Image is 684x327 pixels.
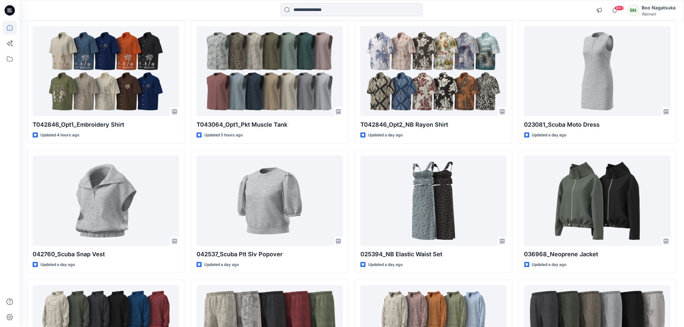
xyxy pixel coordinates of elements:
a: T042846_Opt1_Embroidery Shirt [33,26,179,116]
p: 036968_Neoprene Jacket [524,250,671,259]
p: Updated a day ago [532,261,567,268]
p: 042760_Scuba Snap Vest [33,250,179,259]
p: Updated a day ago [368,132,403,139]
p: Updated 4 hours ago [40,132,79,139]
p: Updated a day ago [368,261,403,268]
a: 036968_Neoprene Jacket [524,156,671,246]
a: T042846_Opt2_NB Rayon Shirt [360,26,507,116]
a: 042760_Scuba Snap Vest [33,156,179,246]
p: T042846_Opt2_NB Rayon Shirt [360,120,507,129]
p: Updated a day ago [40,261,75,268]
p: Updated a day ago [532,132,567,139]
p: T043064_Opt1_Pkt Muscle Tank [197,120,343,129]
div: Boo Nagatsuka [642,4,676,12]
div: BN [628,5,639,16]
a: T043064_Opt1_Pkt Muscle Tank [197,26,343,116]
p: Updated 5 hours ago [204,132,243,139]
p: Updated a day ago [204,261,239,268]
span: 99+ [615,5,624,11]
a: 042537_Scuba Plt Slv Popover [197,156,343,246]
p: 023081_Scuba Moto Dress [524,120,671,129]
div: Walmart [642,12,676,16]
p: 042537_Scuba Plt Slv Popover [197,250,343,259]
p: T042846_Opt1_Embroidery Shirt [33,120,179,129]
a: 025394_NB Elastic Waist Set [360,156,507,246]
p: 025394_NB Elastic Waist Set [360,250,507,259]
a: 023081_Scuba Moto Dress [524,26,671,116]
